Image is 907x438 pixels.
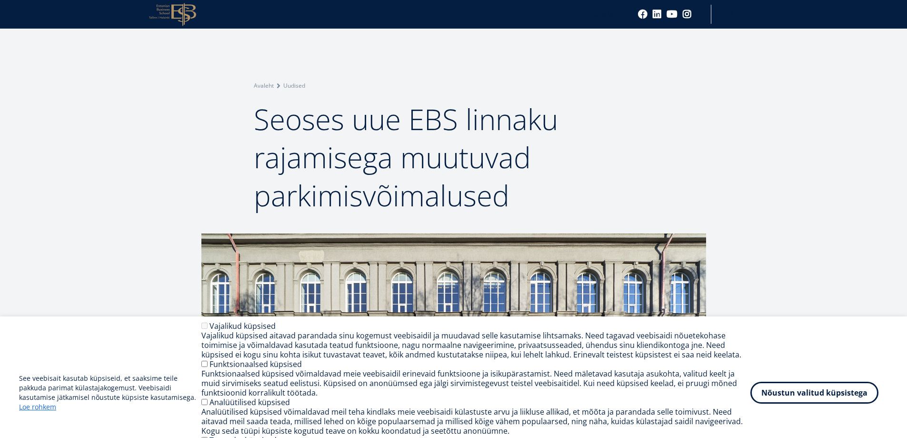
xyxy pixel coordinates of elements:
div: Analüütilised küpsised võimaldavad meil teha kindlaks meie veebisaidi külastuste arvu ja liikluse... [201,407,750,436]
a: Avaleht [254,81,274,91]
a: Instagram [682,10,692,19]
div: Vajalikud küpsised aitavad parandada sinu kogemust veebisaidil ja muudavad selle kasutamise lihts... [201,331,750,359]
label: Funktsionaalsed küpsised [209,359,302,369]
a: Uudised [283,81,305,91]
a: Facebook [638,10,648,19]
a: Linkedin [652,10,662,19]
span: Seoses uue EBS linnaku rajamisega muutuvad parkimisvõimalused [254,100,558,215]
label: Analüütilised küpsised [209,397,290,407]
button: Nõustun valitud küpsistega [750,382,878,404]
label: Vajalikud küpsised [209,321,276,331]
p: See veebisait kasutab küpsiseid, et saaksime teile pakkuda parimat külastajakogemust. Veebisaidi ... [19,374,201,412]
a: Loe rohkem [19,402,56,412]
a: Youtube [667,10,678,19]
div: Funktsionaalsed küpsised võimaldavad meie veebisaidil erinevaid funktsioone ja isikupärastamist. ... [201,369,750,397]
